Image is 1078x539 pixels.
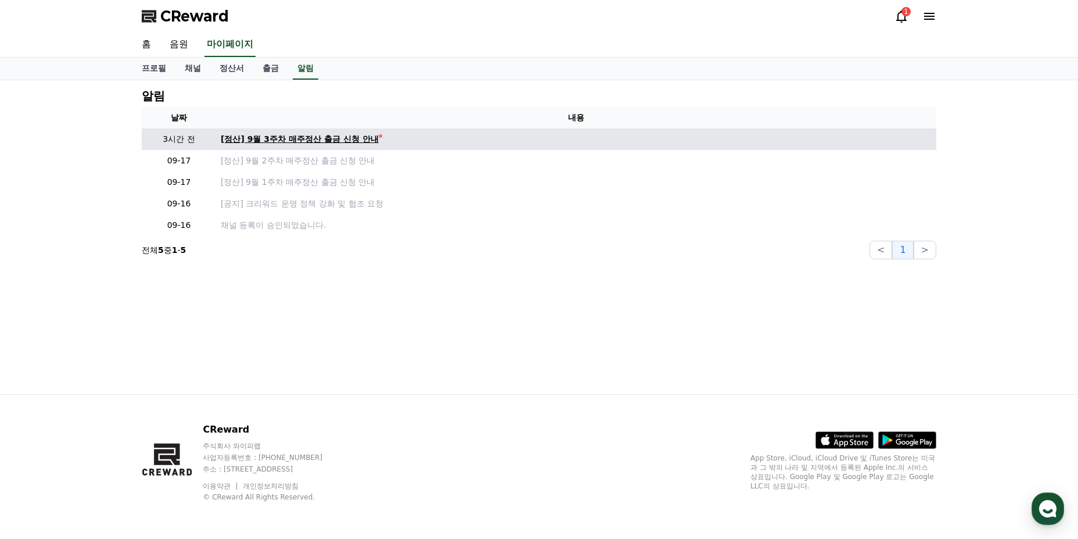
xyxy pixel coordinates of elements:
[203,453,344,462] p: 사업자등록번호 : [PHONE_NUMBER]
[221,133,379,145] div: [정산] 9월 3주차 매주정산 출금 신청 안내
[750,454,936,491] p: App Store, iCloud, iCloud Drive 및 iTunes Store는 미국과 그 밖의 나라 및 지역에서 등록된 Apple Inc.의 서비스 상표입니다. Goo...
[210,58,253,80] a: 정산서
[221,219,932,231] p: 채널 등록이 승인되었습니다.
[914,241,936,259] button: >
[253,58,288,80] a: 출금
[293,58,318,80] a: 알림
[146,133,211,145] p: 3시간 전
[894,9,908,23] a: 1
[203,482,239,490] a: 이용약관
[203,492,344,502] p: © CReward All Rights Reserved.
[160,7,229,26] span: CReward
[142,7,229,26] a: CReward
[160,33,197,57] a: 음원
[203,465,344,474] p: 주소 : [STREET_ADDRESS]
[172,245,178,255] strong: 1
[37,386,44,395] span: 홈
[146,219,211,231] p: 09-16
[132,33,160,57] a: 홈
[179,386,193,395] span: 설정
[892,241,913,259] button: 1
[150,369,223,398] a: 설정
[221,176,932,188] a: [정산] 9월 1주차 매주정산 출금 신청 안내
[106,387,120,396] span: 대화
[175,58,210,80] a: 채널
[221,133,932,145] a: [정산] 9월 3주차 매주정산 출금 신청 안내
[203,423,344,437] p: CReward
[216,107,936,128] th: 내용
[142,90,165,102] h4: 알림
[221,155,932,167] a: [정산] 9월 2주차 매주정산 출금 신청 안내
[142,107,216,128] th: 날짜
[901,7,911,16] div: 1
[146,198,211,210] p: 09-16
[77,369,150,398] a: 대화
[142,244,186,256] p: 전체 중 -
[3,369,77,398] a: 홈
[203,441,344,451] p: 주식회사 와이피랩
[146,155,211,167] p: 09-17
[221,198,932,210] a: [공지] 크리워드 운영 정책 강화 및 협조 요청
[132,58,175,80] a: 프로필
[204,33,256,57] a: 마이페이지
[158,245,164,255] strong: 5
[181,245,186,255] strong: 5
[243,482,299,490] a: 개인정보처리방침
[146,176,211,188] p: 09-17
[869,241,892,259] button: <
